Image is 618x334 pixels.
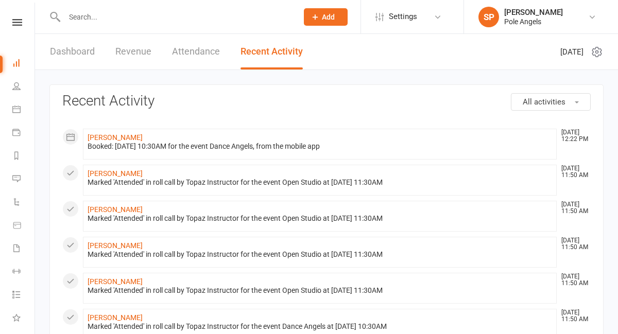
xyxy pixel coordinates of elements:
[88,250,552,259] div: Marked 'Attended' in roll call by Topaz Instructor for the event Open Studio at [DATE] 11:30AM
[556,273,590,287] time: [DATE] 11:50 AM
[504,17,563,26] div: Pole Angels
[389,5,417,28] span: Settings
[12,307,36,330] a: What's New
[12,122,36,145] a: Payments
[556,237,590,251] time: [DATE] 11:50 AM
[504,8,563,17] div: [PERSON_NAME]
[560,46,583,58] span: [DATE]
[61,10,290,24] input: Search...
[241,34,303,69] a: Recent Activity
[12,145,36,168] a: Reports
[62,93,591,109] h3: Recent Activity
[88,133,143,142] a: [PERSON_NAME]
[556,309,590,323] time: [DATE] 11:50 AM
[88,277,143,286] a: [PERSON_NAME]
[88,286,552,295] div: Marked 'Attended' in roll call by Topaz Instructor for the event Open Studio at [DATE] 11:30AM
[88,169,143,178] a: [PERSON_NAME]
[556,165,590,179] time: [DATE] 11:50 AM
[88,214,552,223] div: Marked 'Attended' in roll call by Topaz Instructor for the event Open Studio at [DATE] 11:30AM
[322,13,335,21] span: Add
[115,34,151,69] a: Revenue
[88,178,552,187] div: Marked 'Attended' in roll call by Topaz Instructor for the event Open Studio at [DATE] 11:30AM
[12,215,36,238] a: Product Sales
[304,8,348,26] button: Add
[556,201,590,215] time: [DATE] 11:50 AM
[478,7,499,27] div: SP
[12,76,36,99] a: People
[88,205,143,214] a: [PERSON_NAME]
[88,142,552,151] div: Booked: [DATE] 10:30AM for the event Dance Angels, from the mobile app
[88,322,552,331] div: Marked 'Attended' in roll call by Topaz Instructor for the event Dance Angels at [DATE] 10:30AM
[88,313,143,322] a: [PERSON_NAME]
[523,97,565,107] span: All activities
[12,99,36,122] a: Calendar
[172,34,220,69] a: Attendance
[88,241,143,250] a: [PERSON_NAME]
[556,129,590,143] time: [DATE] 12:22 PM
[50,34,95,69] a: Dashboard
[12,52,36,76] a: Dashboard
[511,93,591,111] button: All activities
